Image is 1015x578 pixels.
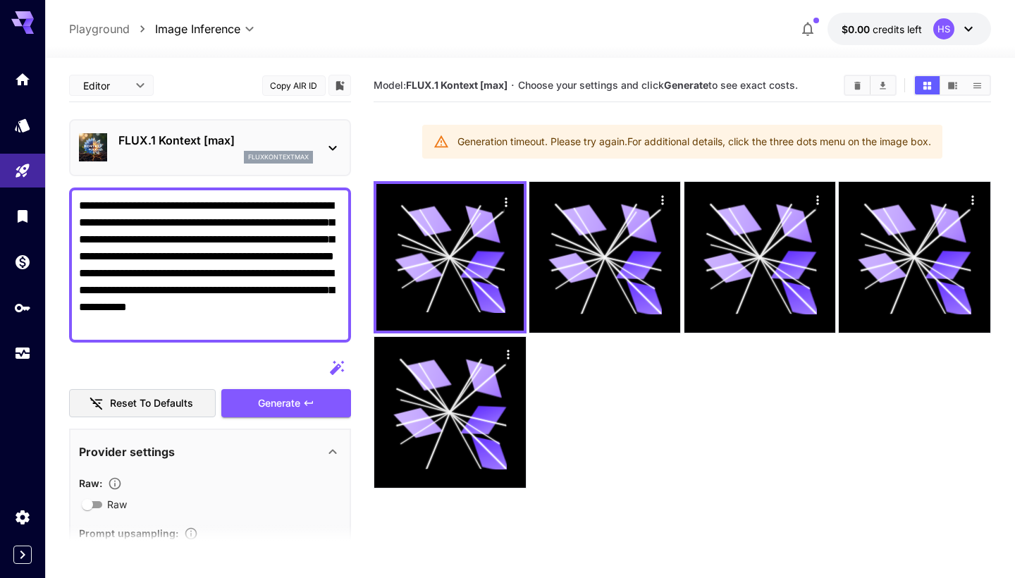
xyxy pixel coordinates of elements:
div: Wallet [14,253,31,271]
button: Download All [871,76,895,94]
button: Copy AIR ID [262,75,326,96]
div: Settings [14,508,31,526]
div: Library [14,207,31,224]
button: Controls the level of post-processing applied to generated images. [102,476,128,491]
p: FLUX.1 Kontext [max] [118,132,313,149]
div: Playground [14,162,31,180]
div: Clear AllDownload All [844,75,897,96]
div: Usage [14,345,31,362]
div: Models [14,115,31,133]
span: Model: [374,79,508,91]
div: FLUX.1 Kontext [max]fluxkontextmax [79,126,341,169]
span: $0.00 [842,23,873,35]
b: FLUX.1 Kontext [max] [406,79,508,91]
span: Raw [107,497,127,512]
div: $0.00 [842,22,922,37]
button: Show media in grid view [915,76,940,94]
div: Show media in grid viewShow media in video viewShow media in list view [914,75,991,96]
button: Show media in list view [965,76,990,94]
span: Choose your settings and click to see exact costs. [518,79,798,91]
div: Actions [807,189,828,210]
div: Home [14,70,31,87]
div: Generation timeout. Please try again. For additional details, click the three dots menu on the im... [457,129,931,154]
button: Generate [221,389,351,418]
span: Editor [83,78,127,93]
span: Raw : [79,477,102,489]
span: Generate [258,395,300,412]
button: Clear All [845,76,870,94]
div: API Keys [14,299,31,316]
button: Expand sidebar [13,546,32,564]
button: Add to library [333,77,346,94]
button: $0.00HS [828,13,991,45]
div: Actions [652,189,673,210]
p: fluxkontextmax [248,152,309,162]
b: Generate [664,79,708,91]
nav: breadcrumb [69,20,155,37]
a: Playground [69,20,130,37]
p: Provider settings [79,443,175,460]
span: Image Inference [155,20,240,37]
div: HS [933,18,954,39]
button: Reset to defaults [69,389,216,418]
div: Actions [496,191,517,212]
div: Provider settings [79,435,341,469]
span: credits left [873,23,922,35]
p: · [511,77,515,94]
button: Show media in video view [940,76,965,94]
div: Actions [962,189,983,210]
div: Actions [498,344,519,365]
